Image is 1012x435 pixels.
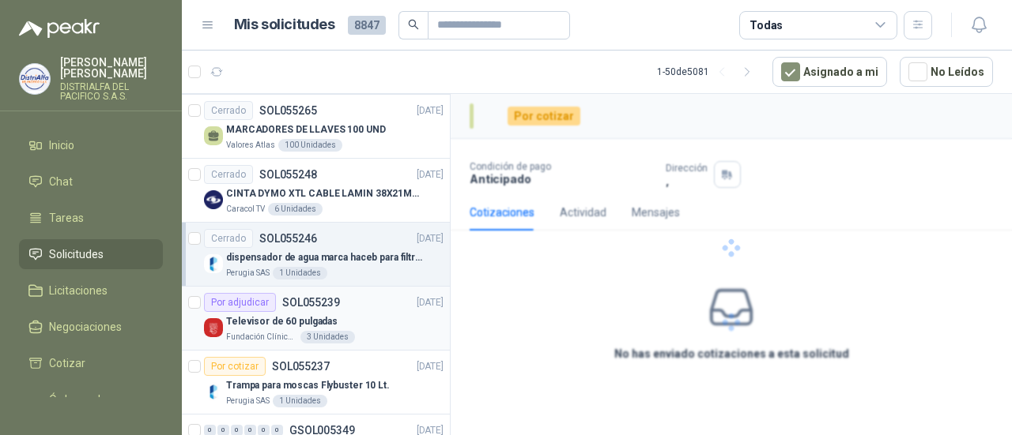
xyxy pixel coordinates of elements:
p: SOL055239 [282,297,340,308]
span: 8847 [348,16,386,35]
div: Por adjudicar [204,293,276,312]
p: [PERSON_NAME] [PERSON_NAME] [60,57,163,79]
a: Licitaciones [19,276,163,306]
p: SOL055265 [259,105,317,116]
span: Licitaciones [49,282,108,299]
p: SOL055246 [259,233,317,244]
img: Company Logo [204,382,223,401]
a: CerradoSOL055248[DATE] Company LogoCINTA DYMO XTL CABLE LAMIN 38X21MMBLANCOCaracol TV6 Unidades [182,159,450,223]
a: Chat [19,167,163,197]
p: [DATE] [417,231,444,246]
a: CerradoSOL055265[DATE] MARCADORES DE LLAVES 100 UNDValores Atlas100 Unidades [182,95,450,159]
a: Solicitudes [19,239,163,269]
div: Cerrado [204,101,253,120]
div: 1 Unidades [273,395,327,407]
p: DISTRIALFA DEL PACIFICO S.A.S. [60,82,163,101]
img: Company Logo [20,64,50,94]
a: Cotizar [19,348,163,378]
p: [DATE] [417,167,444,182]
h1: Mis solicitudes [234,13,335,36]
a: CerradoSOL055246[DATE] Company Logodispensador de agua marca haceb para filtros NikkeiPerugia SAS... [182,223,450,287]
img: Company Logo [204,254,223,273]
button: No Leídos [900,57,993,87]
span: Tareas [49,209,84,227]
div: Todas [750,17,783,34]
a: Por adjudicarSOL055239[DATE] Company LogoTelevisor de 60 pulgadasFundación Clínica Shaio3 Unidades [182,287,450,351]
p: MARCADORES DE LLAVES 100 UND [226,122,386,137]
p: SOL055248 [259,169,317,180]
p: [DATE] [417,295,444,310]
p: Perugia SAS [226,395,270,407]
p: Perugia SAS [226,267,270,279]
div: 1 Unidades [273,267,327,279]
div: 100 Unidades [278,139,342,152]
button: Asignado a mi [772,57,887,87]
span: Negociaciones [49,318,122,336]
span: Órdenes de Compra [49,391,148,426]
div: 3 Unidades [300,331,355,343]
div: Cerrado [204,165,253,184]
img: Company Logo [204,318,223,337]
span: Inicio [49,137,74,154]
img: Logo peakr [19,19,100,38]
p: [DATE] [417,359,444,374]
a: Tareas [19,203,163,233]
a: Inicio [19,130,163,160]
span: Solicitudes [49,246,104,263]
span: search [408,19,419,30]
p: SOL055237 [272,361,330,372]
div: Cerrado [204,229,253,248]
a: Negociaciones [19,312,163,342]
p: Valores Atlas [226,139,275,152]
p: Caracol TV [226,203,265,216]
p: Televisor de 60 pulgadas [226,314,338,329]
p: dispensador de agua marca haceb para filtros Nikkei [226,250,423,265]
div: Por cotizar [204,357,266,376]
img: Company Logo [204,190,223,209]
p: CINTA DYMO XTL CABLE LAMIN 38X21MMBLANCO [226,186,423,201]
a: Por cotizarSOL055237[DATE] Company LogoTrampa para moscas Flybuster 10 Lt.Perugia SAS1 Unidades [182,351,450,414]
a: Órdenes de Compra [19,384,163,432]
div: 6 Unidades [268,203,323,216]
span: Chat [49,173,73,190]
p: [DATE] [417,103,444,118]
p: Trampa para moscas Flybuster 10 Lt. [226,378,390,393]
div: 1 - 50 de 5081 [657,59,760,84]
span: Cotizar [49,354,85,372]
p: Fundación Clínica Shaio [226,331,297,343]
